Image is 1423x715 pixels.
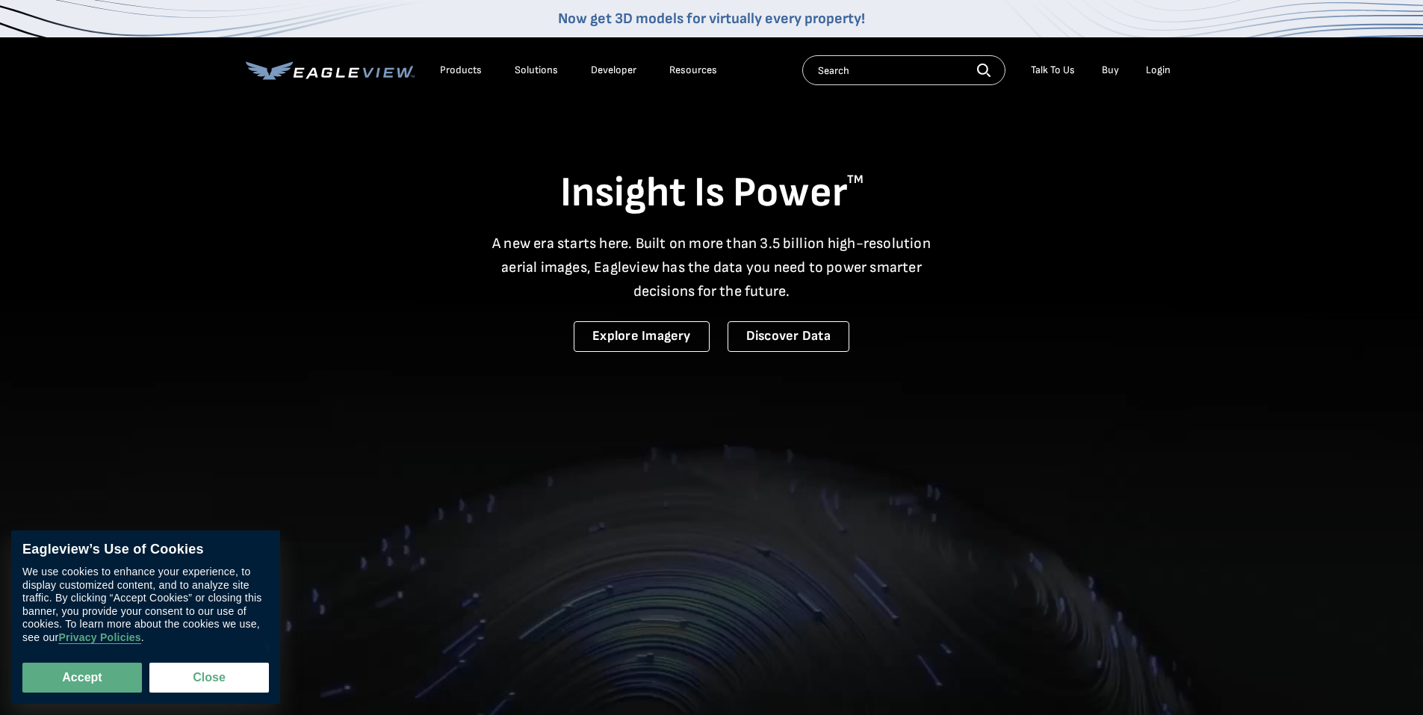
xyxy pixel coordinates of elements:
[22,542,269,558] div: Eagleview’s Use of Cookies
[1146,64,1171,77] div: Login
[574,321,710,352] a: Explore Imagery
[515,64,558,77] div: Solutions
[58,631,140,644] a: Privacy Policies
[591,64,636,77] a: Developer
[22,663,142,693] button: Accept
[440,64,482,77] div: Products
[802,55,1005,85] input: Search
[1102,64,1119,77] a: Buy
[22,566,269,644] div: We use cookies to enhance your experience, to display customized content, and to analyze site tra...
[149,663,269,693] button: Close
[483,232,940,303] p: A new era starts here. Built on more than 3.5 billion high-resolution aerial images, Eagleview ha...
[246,167,1178,220] h1: Insight Is Power
[558,10,865,28] a: Now get 3D models for virtually every property!
[669,64,717,77] div: Resources
[847,173,864,187] sup: TM
[728,321,849,352] a: Discover Data
[1031,64,1075,77] div: Talk To Us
